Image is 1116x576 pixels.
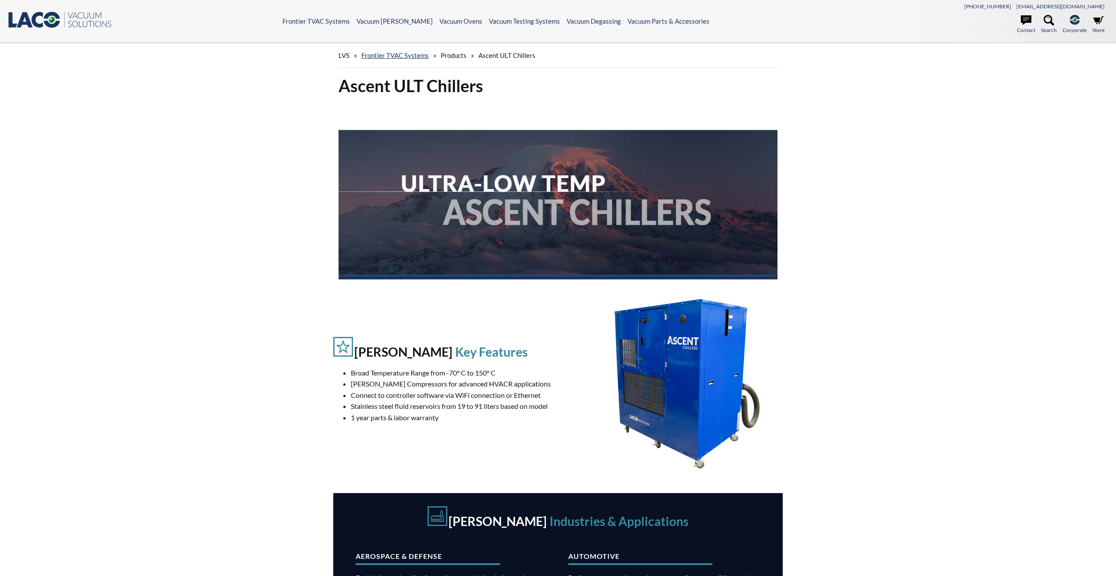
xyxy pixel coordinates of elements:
a: Vacuum [PERSON_NAME] [357,17,433,25]
h4: Automotive [568,552,713,565]
li: Broad Temperature Range from -70° C to 150° C [351,367,568,379]
h1: Ascent ULT Chillers [339,75,778,97]
li: Connect to controller software via WiFi connection or Ethernet [351,390,568,401]
h2: [PERSON_NAME] [354,344,453,359]
span: LVS [339,51,349,59]
span: Products [441,51,467,59]
li: [PERSON_NAME] Compressors for advanced HVACR applications [351,378,568,390]
a: [EMAIL_ADDRESS][DOMAIN_NAME] [1016,3,1105,10]
img: Ascent Chiller [599,296,774,471]
a: Store [1092,15,1105,34]
h4: Aerospace & Defense [356,552,500,565]
li: Stainless steel fluid reservoirs from 19 to 91 liters based on model [351,401,568,412]
a: Vacuum Degassing [567,17,621,25]
a: Frontier TVAC Systems [282,17,350,25]
a: Vacuum Ovens [439,17,482,25]
a: Vacuum Testing Systems [489,17,560,25]
img: Ascent ULT Chillers Banner [339,104,778,279]
div: » » » [339,43,778,68]
img: features icon [333,337,353,357]
a: Vacuum Parts & Accessories [628,17,710,25]
a: [PHONE_NUMBER] [964,3,1011,10]
a: Frontier TVAC Systems [361,51,429,59]
h2: Industries & Applications [549,514,688,529]
img: industry icon [428,506,447,526]
span: Corporate [1063,26,1087,34]
h2: Key Features [455,344,528,359]
li: 1 year parts & labor warranty [351,412,568,423]
span: Ascent ULT Chillers [478,51,535,59]
h2: [PERSON_NAME] [449,514,547,529]
a: Search [1041,15,1057,34]
a: Contact [1017,15,1035,34]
